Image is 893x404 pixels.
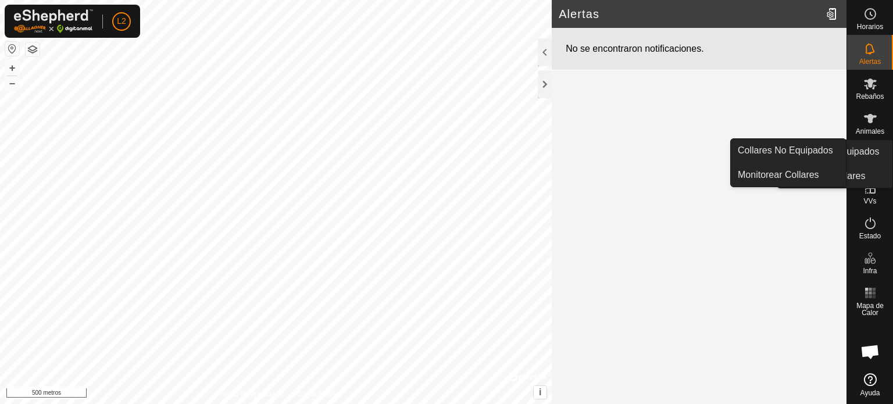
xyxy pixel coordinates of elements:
[856,302,884,317] font: Mapa de Calor
[738,144,833,158] span: Collares No Equipados
[566,44,703,53] font: No se encontraron notificaciones.
[859,232,881,240] font: Estado
[857,23,883,31] font: Horarios
[863,197,876,205] font: VVs
[5,76,19,90] button: –
[731,139,846,162] a: Collares No Equipados
[860,389,880,397] font: Ayuda
[297,390,336,398] font: Contáctenos
[856,127,884,135] font: Animales
[117,16,126,26] font: L2
[216,390,283,398] font: Política de Privacidad
[539,387,541,397] font: i
[216,389,283,399] a: Política de Privacidad
[26,42,40,56] button: Capas del Mapa
[738,168,819,182] span: Monitorear Collares
[5,42,19,56] button: Restablecer Mapa
[534,386,546,399] button: i
[859,58,881,66] font: Alertas
[9,77,15,89] font: –
[297,389,336,399] a: Contáctenos
[853,334,888,369] div: Chat abierto
[731,163,846,187] a: Monitorear Collares
[559,8,599,20] font: Alertas
[5,61,19,75] button: +
[856,92,884,101] font: Rebaños
[14,9,93,33] img: Logotipo de Gallagher
[847,369,893,401] a: Ayuda
[863,267,877,275] font: Infra
[9,62,16,74] font: +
